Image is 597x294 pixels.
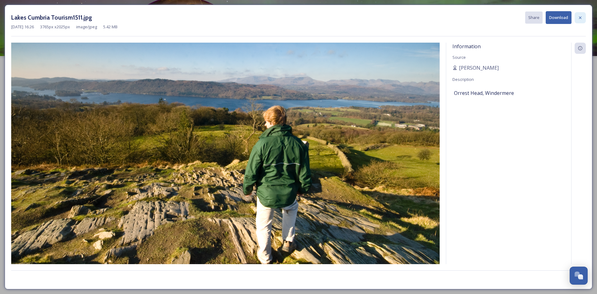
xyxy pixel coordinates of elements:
[103,24,118,30] span: 5.42 MB
[459,64,499,72] span: [PERSON_NAME]
[570,267,588,285] button: Open Chat
[454,89,514,97] span: Orrest Head, Windermere
[452,77,474,82] span: Description
[525,12,543,24] button: Share
[546,11,572,24] button: Download
[40,24,70,30] span: 3765 px x 2025 px
[11,43,440,273] img: Lakes%20Cumbria%20Tourism1511.jpg
[452,54,466,60] span: Source
[76,24,97,30] span: image/jpeg
[452,43,481,50] span: Information
[11,13,92,22] h3: Lakes Cumbria Tourism1511.jpg
[11,24,34,30] span: [DATE] 16:26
